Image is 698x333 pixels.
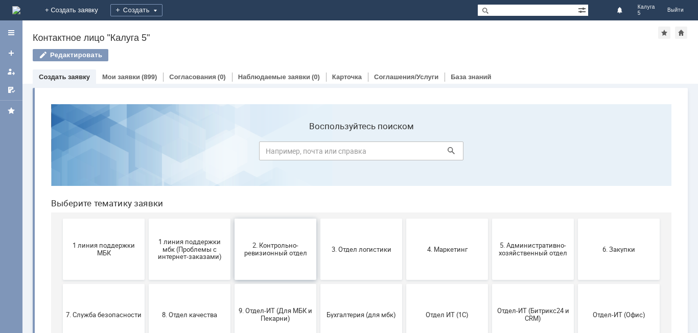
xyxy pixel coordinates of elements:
[216,45,421,64] input: Например, почта или справка
[106,188,188,249] button: 8. Отдел качества
[332,73,362,81] a: Карточка
[39,73,90,81] a: Создать заявку
[312,73,320,81] div: (0)
[192,188,273,249] button: 9. Отдел-ИТ (Для МБК и Пекарни)
[20,188,102,249] button: 7. Служба безопасности
[23,280,99,288] span: Финансовый отдел
[363,188,445,249] button: Отдел ИТ (1С)
[12,6,20,14] img: logo
[281,215,356,222] span: Бухгалтерия (для мбк)
[449,123,531,184] button: 5. Административно-хозяйственный отдел
[363,253,445,315] button: не актуален
[281,272,356,295] span: [PERSON_NAME]. Услуги ИТ для МБК (оформляет L1)
[281,149,356,157] span: 3. Отдел логистики
[452,146,528,161] span: 5. Административно-хозяйственный отдел
[3,82,19,98] a: Мои согласования
[110,4,162,16] div: Создать
[102,73,140,81] a: Мои заявки
[538,149,614,157] span: 6. Закупки
[23,215,99,222] span: 7. Служба безопасности
[3,63,19,80] a: Мои заявки
[33,33,658,43] div: Контактное лицо "Калуга 5"
[578,5,588,14] span: Расширенный поиск
[12,6,20,14] a: Перейти на домашнюю страницу
[277,123,359,184] button: 3. Отдел логистики
[192,123,273,184] button: 2. Контрольно-ревизионный отдел
[109,141,184,164] span: 1 линия поддержки мбк (Проблемы с интернет-заказами)
[366,215,442,222] span: Отдел ИТ (1С)
[20,253,102,315] button: Финансовый отдел
[106,253,188,315] button: Франчайзинг
[195,211,270,226] span: 9. Отдел-ИТ (Для МБК и Пекарни)
[638,10,655,16] span: 5
[675,27,687,39] div: Сделать домашней страницей
[195,276,270,292] span: Это соглашение не активно!
[277,253,359,315] button: [PERSON_NAME]. Услуги ИТ для МБК (оформляет L1)
[3,45,19,61] a: Создать заявку
[192,253,273,315] button: Это соглашение не активно!
[535,188,617,249] button: Отдел-ИТ (Офис)
[374,73,438,81] a: Соглашения/Услуги
[109,280,184,288] span: Франчайзинг
[169,73,216,81] a: Согласования
[238,73,310,81] a: Наблюдаемые заявки
[106,123,188,184] button: 1 линия поддержки мбк (Проблемы с интернет-заказами)
[638,4,655,10] span: Калуга
[218,73,226,81] div: (0)
[363,123,445,184] button: 4. Маркетинг
[366,149,442,157] span: 4. Маркетинг
[535,123,617,184] button: 6. Закупки
[8,102,629,112] header: Выберите тематику заявки
[195,146,270,161] span: 2. Контрольно-ревизионный отдел
[142,73,157,81] div: (899)
[216,25,421,35] label: Воспользуйтесь поиском
[277,188,359,249] button: Бухгалтерия (для мбк)
[449,188,531,249] button: Отдел-ИТ (Битрикс24 и CRM)
[658,27,670,39] div: Добавить в избранное
[109,215,184,222] span: 8. Отдел качества
[451,73,491,81] a: База знаний
[538,215,614,222] span: Отдел-ИТ (Офис)
[452,211,528,226] span: Отдел-ИТ (Битрикс24 и CRM)
[366,280,442,288] span: не актуален
[20,123,102,184] button: 1 линия поддержки МБК
[23,146,99,161] span: 1 линия поддержки МБК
